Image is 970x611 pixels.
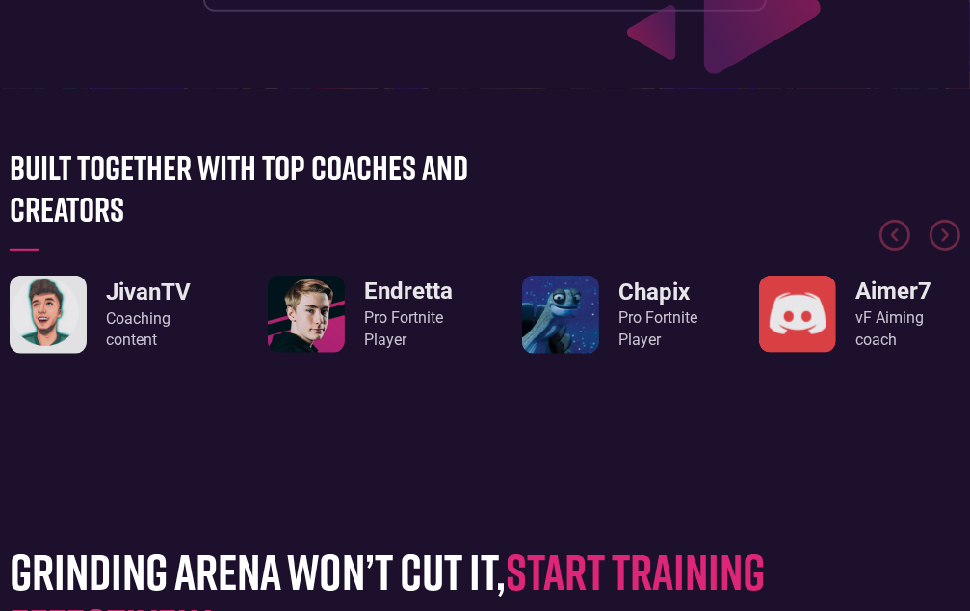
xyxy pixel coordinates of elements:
div: 3 / 8 [759,276,960,353]
h3: Chapix [618,279,697,306]
a: EndrettaPro FortnitePlayer [268,276,453,353]
div: vF Aiming coach [855,307,960,351]
h3: JivanTV [106,279,211,306]
div: Next slide [930,220,960,268]
div: Pro Fortnite Player [618,307,697,351]
div: 2 / 8 [510,276,711,353]
div: Pro Fortnite Player [364,307,453,351]
h3: Endretta [364,278,453,305]
div: Previous slide [879,220,910,268]
div: Coaching content [106,308,211,352]
a: JivanTVCoaching content [10,276,211,354]
div: Next slide [930,220,960,251]
a: Aimer7vF Aiming coach [759,276,960,353]
a: ChapixPro FortnitePlayer [522,276,697,353]
div: 1 / 8 [259,276,460,353]
h3: Aimer7 [855,278,960,305]
div: 8 / 8 [10,276,211,354]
